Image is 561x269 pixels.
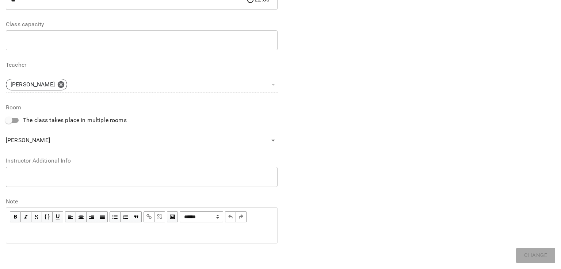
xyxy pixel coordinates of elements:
[10,211,21,222] button: Bold
[6,199,278,204] label: Note
[23,116,127,125] span: The class takes place in multiple rooms
[180,211,223,222] select: Block type
[6,79,67,90] div: [PERSON_NAME]
[65,211,76,222] button: Align Left
[110,211,121,222] button: UL
[42,211,53,222] button: Monospace
[21,211,31,222] button: Italic
[154,211,165,222] button: Remove Link
[7,227,277,243] div: Edit text
[11,80,55,89] p: [PERSON_NAME]
[87,211,97,222] button: Align Right
[31,211,42,222] button: Strikethrough
[180,211,223,222] span: Normal
[53,211,63,222] button: Underline
[121,211,131,222] button: OL
[167,211,178,222] button: Image
[236,211,247,222] button: Redo
[6,135,278,147] div: [PERSON_NAME]
[6,77,278,93] div: [PERSON_NAME]
[6,105,278,110] label: Room
[144,211,154,222] button: Link
[131,211,142,222] button: Blockquote
[97,211,108,222] button: Align Justify
[6,158,278,164] label: Instructor Additional Info
[225,211,236,222] button: Undo
[6,62,278,68] label: Teacher
[76,211,87,222] button: Align Center
[6,22,278,27] label: Class capacity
